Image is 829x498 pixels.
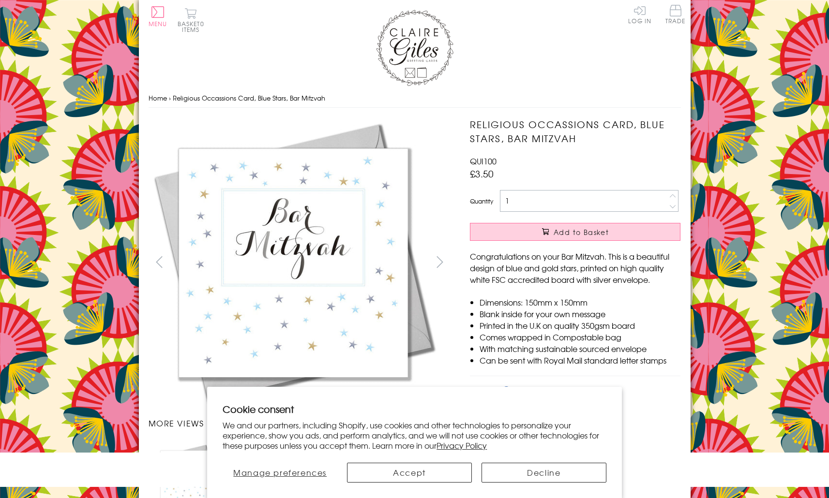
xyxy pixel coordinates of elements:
h3: More views [149,417,451,429]
li: Comes wrapped in Compostable bag [480,331,680,343]
li: With matching sustainable sourced envelope [480,343,680,354]
span: QUI100 [470,155,497,167]
button: Add to Basket [470,223,680,241]
img: Claire Giles Greetings Cards [376,10,453,86]
button: Manage preferences [223,463,337,483]
label: Quantity [470,197,493,205]
h1: Religious Occassions Card, Blue Stars, Bar Mitzvah [470,117,680,146]
button: Menu [149,6,167,27]
button: prev [149,251,170,273]
a: Privacy Policy [437,439,487,451]
button: Basket0 items [178,8,204,32]
span: Add to Basket [554,227,609,237]
span: £3.50 [470,167,494,180]
img: Religious Occassions Card, Blue Stars, Bar Mitzvah [149,117,439,408]
span: Religious Occassions Card, Blue Stars, Bar Mitzvah [173,93,325,103]
a: Home [149,93,167,103]
li: Dimensions: 150mm x 150mm [480,296,680,308]
li: Blank inside for your own message [480,308,680,320]
button: Accept [347,463,472,483]
button: Decline [482,463,606,483]
span: Manage preferences [233,467,327,478]
span: Trade [665,5,686,24]
p: Congratulations on your Bar Mitzvah. This is a beautiful design of blue and gold stars, printed o... [470,250,680,285]
nav: breadcrumbs [149,88,681,108]
p: We and our partners, including Shopify, use cookies and other technologies to personalize your ex... [223,420,606,450]
a: Trade [665,5,686,26]
span: 0 items [182,19,204,34]
span: Menu [149,19,167,28]
h2: Cookie consent [223,402,606,416]
li: Can be sent with Royal Mail standard letter stamps [480,354,680,366]
span: › [169,93,171,103]
li: Printed in the U.K on quality 350gsm board [480,320,680,331]
a: Log In [628,5,651,24]
button: next [429,251,451,273]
